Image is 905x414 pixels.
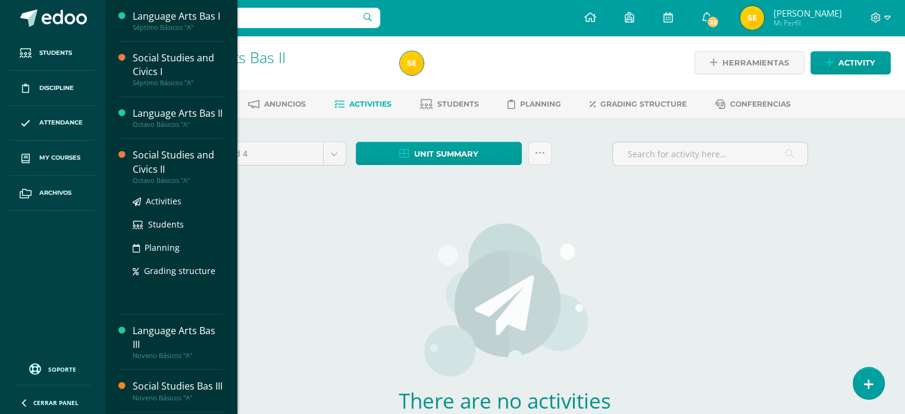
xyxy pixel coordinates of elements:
[133,107,223,129] a: Language Arts Bas IIOctavo Básicos "A"
[694,51,804,74] a: Herramientas
[133,379,223,393] div: Social Studies Bas III
[133,264,223,278] a: Grading structure
[590,95,687,114] a: Grading structure
[133,379,223,401] a: Social Studies Bas IIINoveno Básicos "A"
[133,394,223,402] div: Noveno Básicos "A"
[508,95,561,114] a: Planning
[600,99,687,108] span: Grading structure
[133,351,223,360] div: Noveno Básicos "A"
[334,95,392,114] a: Activities
[133,217,223,231] a: Students
[264,99,306,108] span: Anuncios
[39,48,72,58] span: Students
[133,148,223,184] a: Social Studies and Civics IIOctavo Básicos "A"
[146,195,181,207] span: Activities
[349,99,392,108] span: Activities
[39,153,80,163] span: My courses
[810,51,891,74] a: Activity
[133,120,223,129] div: Octavo Básicos "A"
[39,83,74,93] span: Discipline
[740,6,764,30] img: 4e9def19cc85b7c337b3cd984476dcf2.png
[706,15,719,29] span: 22
[715,95,791,114] a: Conferencias
[211,142,314,165] span: Unidad 4
[133,324,223,360] a: Language Arts Bas IIINoveno Básicos "A"
[133,107,223,120] div: Language Arts Bas II
[838,52,875,74] span: Activity
[39,188,71,198] span: Archivos
[10,106,95,141] a: Attendance
[421,222,589,377] img: activities.png
[33,399,79,407] span: Cerrar panel
[133,324,223,351] div: Language Arts Bas III
[133,10,223,23] div: Language Arts Bas I
[39,118,83,127] span: Attendance
[150,49,386,66] h1: Language Arts Bas II
[133,51,223,87] a: Social Studies and Civics ISéptimo Básicos "A"
[202,142,346,165] a: Unidad 4
[400,51,424,75] img: 4e9def19cc85b7c337b3cd984476dcf2.png
[133,10,223,32] a: Language Arts Bas ISéptimo Básicos "A"
[133,51,223,79] div: Social Studies and Civics I
[112,8,380,28] input: Search a user…
[14,360,90,376] a: Soporte
[133,176,223,185] div: Octavo Básicos "A"
[722,52,789,74] span: Herramientas
[10,36,95,71] a: Students
[133,194,223,208] a: Activities
[133,23,223,32] div: Séptimo Básicos "A"
[133,148,223,176] div: Social Studies and Civics II
[10,71,95,106] a: Discipline
[10,141,95,176] a: My courses
[133,79,223,87] div: Séptimo Básicos "A"
[613,142,807,166] input: Search for activity here…
[10,176,95,211] a: Archivos
[48,365,76,373] span: Soporte
[437,99,479,108] span: Students
[520,99,561,108] span: Planning
[150,66,386,77] div: Octavo Básicos 'A'
[356,142,522,165] a: Unit summary
[145,242,180,253] span: Planning
[773,7,841,19] span: [PERSON_NAME]
[420,95,479,114] a: Students
[144,265,215,276] span: Grading structure
[133,241,223,254] a: Planning
[248,95,306,114] a: Anuncios
[414,143,478,165] span: Unit summary
[148,219,184,230] span: Students
[730,99,791,108] span: Conferencias
[773,18,841,28] span: Mi Perfil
